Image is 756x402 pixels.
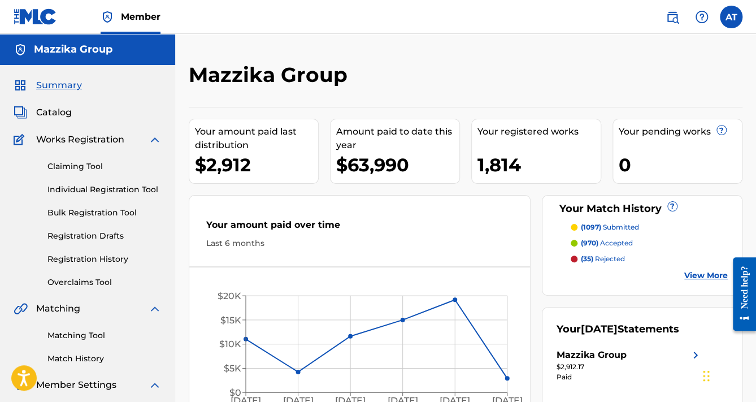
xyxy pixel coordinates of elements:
span: Works Registration [36,133,124,146]
div: Your Match History [557,201,728,217]
div: Your registered works [477,125,601,139]
div: Help [690,6,713,28]
tspan: $20K [218,291,241,301]
img: Summary [14,79,27,92]
a: CatalogCatalog [14,106,72,119]
p: submitted [581,222,639,232]
img: MLC Logo [14,8,57,25]
a: Overclaims Tool [47,276,162,288]
a: Match History [47,353,162,365]
tspan: $0 [229,387,241,398]
img: expand [148,302,162,315]
div: Your amount paid last distribution [195,125,318,152]
a: (35) rejected [571,254,728,264]
div: 1,814 [477,152,601,178]
iframe: Resource Center [724,248,756,339]
div: Paid [557,372,702,382]
div: Your Statements [557,322,679,337]
a: Claiming Tool [47,161,162,172]
img: expand [148,378,162,392]
span: (970) [581,239,598,247]
iframe: Chat Widget [699,348,756,402]
a: Matching Tool [47,330,162,342]
span: ? [668,202,677,211]
div: User Menu [720,6,742,28]
div: Drag [703,359,710,393]
span: ? [717,126,726,135]
img: Matching [14,302,28,315]
span: Catalog [36,106,72,119]
img: right chevron icon [689,348,702,362]
a: Public Search [661,6,684,28]
p: accepted [581,238,633,248]
span: (1097) [581,223,601,231]
img: help [695,10,709,24]
a: Registration History [47,253,162,265]
img: Catalog [14,106,27,119]
span: Member [121,10,160,23]
div: 0 [619,152,742,178]
a: Registration Drafts [47,230,162,242]
tspan: $15K [220,314,241,325]
div: Your amount paid over time [206,218,513,237]
tspan: $5K [224,363,241,374]
span: Matching [36,302,80,315]
span: [DATE] [581,323,618,335]
p: rejected [581,254,625,264]
img: search [666,10,679,24]
img: Accounts [14,43,27,57]
a: (970) accepted [571,238,728,248]
a: View More [684,270,728,282]
div: $63,990 [336,152,459,178]
img: Works Registration [14,133,28,146]
a: SummarySummary [14,79,82,92]
h2: Mazzika Group [189,62,353,88]
div: Last 6 months [206,237,513,249]
div: Mazzika Group [557,348,627,362]
div: $2,912 [195,152,318,178]
a: Mazzika Groupright chevron icon$2,912.17Paid [557,348,702,382]
span: (35) [581,254,593,263]
div: Amount paid to date this year [336,125,459,152]
a: Bulk Registration Tool [47,207,162,219]
a: Individual Registration Tool [47,184,162,196]
img: expand [148,133,162,146]
h5: Mazzika Group [34,43,112,56]
a: (1097) submitted [571,222,728,232]
div: $2,912.17 [557,362,702,372]
img: Top Rightsholder [101,10,114,24]
span: Member Settings [36,378,116,392]
div: Your pending works [619,125,742,139]
span: Summary [36,79,82,92]
tspan: $10K [219,339,241,349]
